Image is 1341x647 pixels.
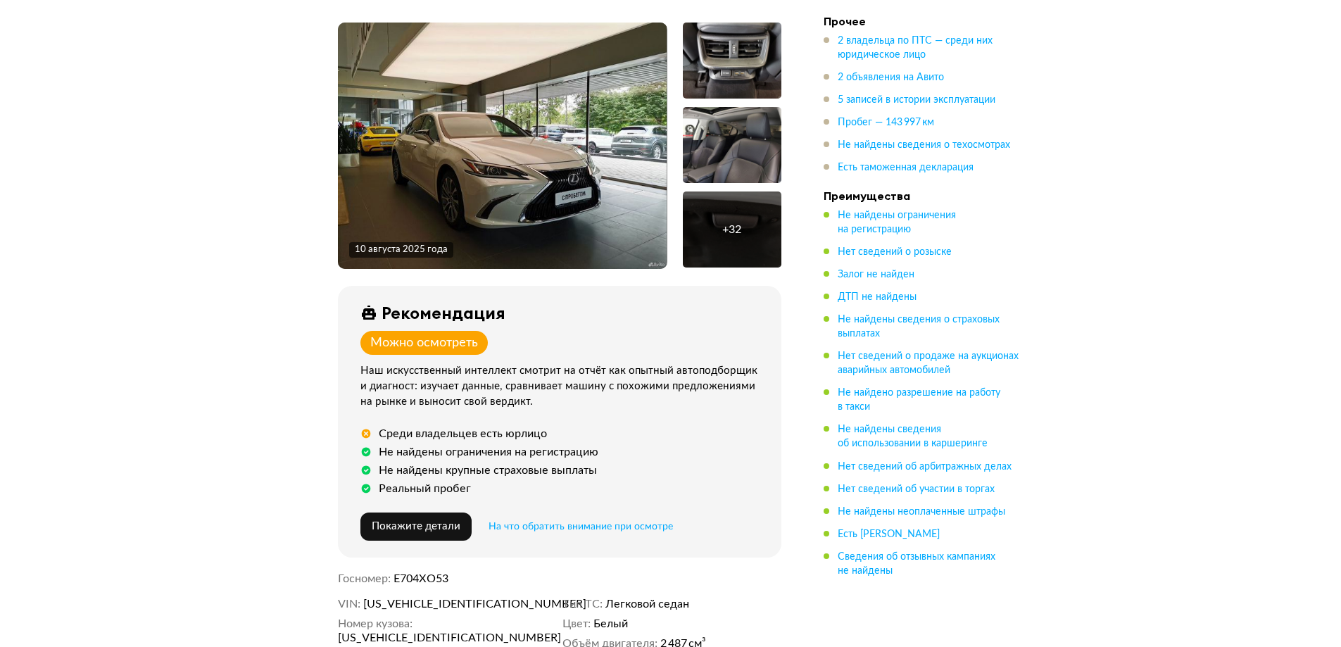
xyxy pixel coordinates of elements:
[838,73,944,82] span: 2 объявления на Авито
[838,529,940,539] span: Есть [PERSON_NAME]
[838,270,914,279] span: Залог не найден
[562,597,603,611] dt: Тип ТС
[372,521,460,532] span: Покажите детали
[838,462,1012,472] span: Нет сведений об арбитражных делах
[360,513,472,541] button: Покажите детали
[379,482,471,496] div: Реальный пробег
[394,573,448,584] span: Е704ХО53
[838,292,917,302] span: ДТП не найдены
[838,163,974,172] span: Есть таможенная декларация
[379,445,598,459] div: Не найдены ограничения на регистрацию
[338,617,413,631] dt: Номер кузова
[338,23,667,269] img: Main car
[824,14,1021,28] h4: Прочее
[838,507,1005,517] span: Не найдены неоплаченные штрафы
[379,427,547,441] div: Среди владельцев есть юрлицо
[722,222,741,237] div: + 32
[593,617,628,631] span: Белый
[838,552,995,576] span: Сведения об отзывных кампаниях не найдены
[355,244,448,256] div: 10 августа 2025 года
[489,522,673,532] span: На что обратить внимание при осмотре
[338,597,360,611] dt: VIN
[338,631,500,645] span: [US_VEHICLE_IDENTIFICATION_NUMBER]
[838,211,956,234] span: Не найдены ограничения на регистрацию
[838,95,995,105] span: 5 записей в истории эксплуатации
[562,617,591,631] dt: Цвет
[838,351,1019,375] span: Нет сведений о продаже на аукционах аварийных автомобилей
[370,335,478,351] div: Можно осмотреть
[838,140,1010,150] span: Не найдены сведения о техосмотрах
[838,388,1000,412] span: Не найдено разрешение на работу в такси
[382,303,505,322] div: Рекомендация
[360,363,764,410] div: Наш искусственный интеллект смотрит на отчёт как опытный автоподборщик и диагност: изучает данные...
[838,425,988,448] span: Не найдены сведения об использовании в каршеринге
[838,484,995,494] span: Нет сведений об участии в торгах
[379,463,597,477] div: Не найдены крупные страховые выплаты
[838,315,1000,339] span: Не найдены сведения о страховых выплатах
[338,572,391,586] dt: Госномер
[838,118,934,127] span: Пробег — 143 997 км
[363,597,525,611] span: [US_VEHICLE_IDENTIFICATION_NUMBER]
[838,36,993,60] span: 2 владельца по ПТС — среди них юридическое лицо
[838,247,952,257] span: Нет сведений о розыске
[824,189,1021,203] h4: Преимущества
[605,597,689,611] span: Легковой седан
